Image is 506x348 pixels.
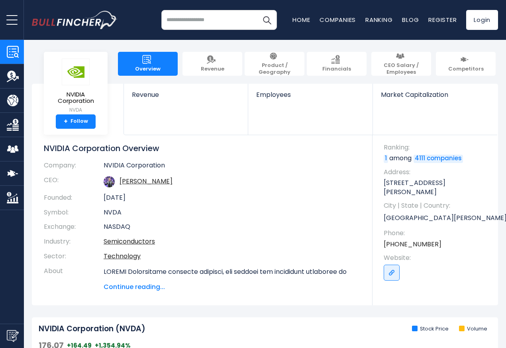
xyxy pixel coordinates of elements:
[39,324,145,334] h2: NVIDIA Corporation (NVDA)
[50,91,101,104] span: NVIDIA Corporation
[44,220,104,234] th: Exchange:
[384,240,441,249] a: [PHONE_NUMBER]
[320,16,356,24] a: Companies
[428,16,457,24] a: Register
[384,201,490,210] span: City | State | Country:
[104,282,361,292] span: Continue reading...
[120,177,173,186] a: ceo
[44,161,104,173] th: Company:
[373,84,497,112] a: Market Capitalization
[201,66,224,73] span: Revenue
[384,155,388,163] a: 1
[459,326,487,332] li: Volume
[365,16,392,24] a: Ranking
[104,176,115,187] img: jensen-huang.jpg
[50,106,101,114] small: NVDA
[50,58,102,114] a: NVIDIA Corporation NVDA
[32,11,118,29] a: Go to homepage
[104,237,155,246] a: Semiconductors
[245,52,304,76] a: Product / Geography
[384,168,490,177] span: Address:
[322,66,351,73] span: Financials
[132,91,240,98] span: Revenue
[44,205,104,220] th: Symbol:
[135,66,161,73] span: Overview
[384,265,400,281] a: Go to link
[44,249,104,264] th: Sector:
[118,52,178,76] a: Overview
[124,84,248,112] a: Revenue
[56,114,96,129] a: +Follow
[104,161,361,173] td: NVIDIA Corporation
[412,326,449,332] li: Stock Price
[402,16,419,24] a: Blog
[256,91,364,98] span: Employees
[104,205,361,220] td: NVDA
[448,66,484,73] span: Competitors
[381,91,489,98] span: Market Capitalization
[466,10,498,30] a: Login
[104,252,141,261] a: Technology
[384,229,490,238] span: Phone:
[384,154,490,163] p: among
[64,118,68,125] strong: +
[104,191,361,205] td: [DATE]
[44,173,104,191] th: CEO:
[436,52,496,76] a: Competitors
[249,62,300,76] span: Product / Geography
[248,84,372,112] a: Employees
[44,234,104,249] th: Industry:
[384,179,490,197] p: [STREET_ADDRESS][PERSON_NAME]
[384,212,490,224] p: [GEOGRAPHIC_DATA][PERSON_NAME] | [GEOGRAPHIC_DATA] | US
[375,62,427,76] span: CEO Salary / Employees
[44,143,361,153] h1: NVIDIA Corporation Overview
[384,254,490,262] span: Website:
[384,143,490,152] span: Ranking:
[44,191,104,205] th: Founded:
[292,16,310,24] a: Home
[104,220,361,234] td: NASDAQ
[307,52,367,76] a: Financials
[371,52,431,76] a: CEO Salary / Employees
[257,10,277,30] button: Search
[44,264,104,292] th: About
[414,155,463,163] a: 4111 companies
[32,11,118,29] img: bullfincher logo
[182,52,242,76] a: Revenue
